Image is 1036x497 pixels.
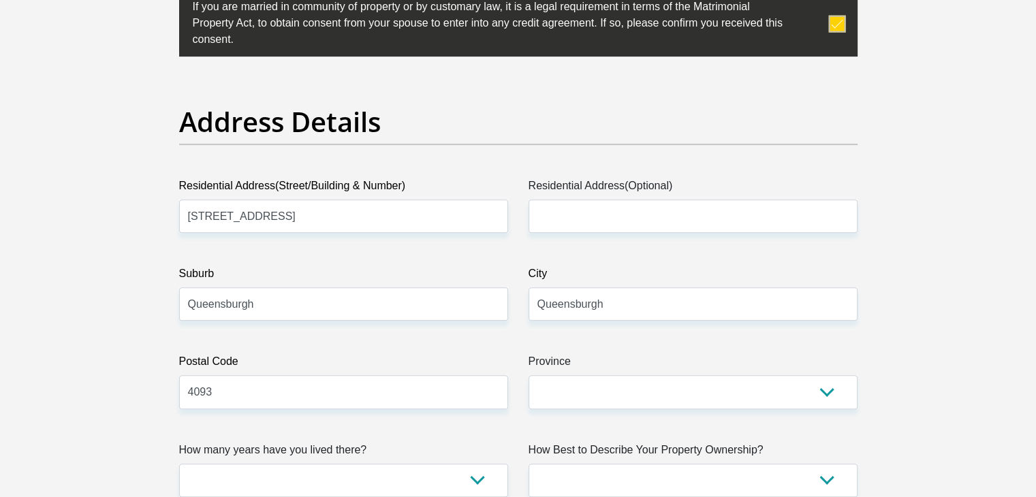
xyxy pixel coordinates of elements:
label: Residential Address(Optional) [529,178,858,199]
input: Address line 2 (Optional) [529,199,858,233]
select: Please Select a Province [529,375,858,408]
label: Residential Address(Street/Building & Number) [179,178,508,199]
input: Suburb [179,287,508,321]
label: Province [529,353,858,375]
label: Postal Code [179,353,508,375]
select: Please select a value [179,464,508,497]
label: City [529,266,858,287]
label: Suburb [179,266,508,287]
select: Please select a value [529,464,858,497]
input: Valid residential address [179,199,508,233]
label: How many years have you lived there? [179,442,508,464]
label: How Best to Describe Your Property Ownership? [529,442,858,464]
input: Postal Code [179,375,508,408]
h2: Address Details [179,106,858,138]
input: City [529,287,858,321]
